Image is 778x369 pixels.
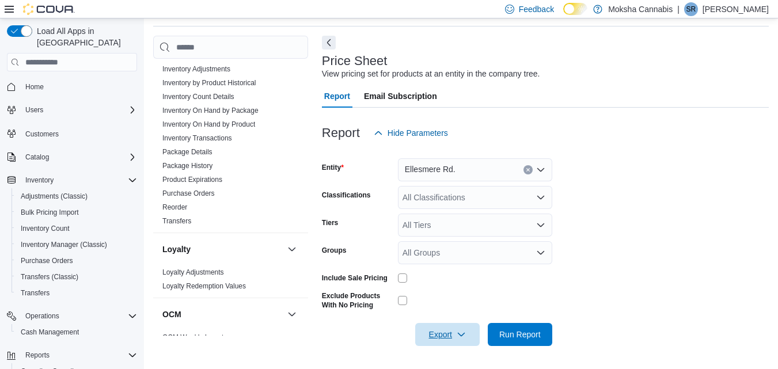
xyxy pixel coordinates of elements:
span: Feedback [519,3,554,15]
button: Customers [2,125,142,142]
a: Loyalty Adjustments [162,268,224,276]
span: Purchase Orders [162,189,215,198]
button: Reports [2,347,142,363]
span: SR [686,2,696,16]
span: Reports [21,348,137,362]
span: Cash Management [16,325,137,339]
button: Users [2,102,142,118]
div: Inventory [153,62,308,233]
button: Reports [21,348,54,362]
button: Adjustments (Classic) [12,188,142,204]
a: Inventory On Hand by Product [162,120,255,128]
span: OCM Weekly Inventory [162,333,233,342]
a: Cash Management [16,325,84,339]
button: Cash Management [12,324,142,340]
button: Open list of options [536,220,545,230]
button: Open list of options [536,248,545,257]
h3: Price Sheet [322,54,388,68]
a: Inventory On Hand by Package [162,106,259,115]
div: View pricing set for products at an entity in the company tree. [322,68,540,80]
img: Cova [23,3,75,15]
a: Inventory Count Details [162,93,234,101]
span: Ellesmere Rd. [405,162,456,176]
span: Adjustments (Classic) [21,192,88,201]
a: Customers [21,127,63,141]
span: Bulk Pricing Import [21,208,79,217]
button: Loyalty [162,244,283,255]
span: Users [25,105,43,115]
span: Reorder [162,203,187,212]
span: Inventory Count [16,222,137,235]
button: Home [2,78,142,95]
span: Load All Apps in [GEOGRAPHIC_DATA] [32,25,137,48]
p: | [677,2,680,16]
button: Inventory Manager (Classic) [12,237,142,253]
button: Bulk Pricing Import [12,204,142,220]
span: Reports [25,351,50,360]
span: Hide Parameters [388,127,448,139]
a: Transfers (Classic) [16,270,83,284]
a: Inventory Count [16,222,74,235]
h3: Report [322,126,360,140]
button: Operations [21,309,64,323]
button: Export [415,323,480,346]
span: Customers [21,126,137,140]
span: Home [21,79,137,94]
span: Inventory Adjustments [162,64,230,74]
span: Purchase Orders [21,256,73,265]
button: Next [322,36,336,50]
span: Home [25,82,44,92]
span: Operations [21,309,137,323]
button: Inventory [21,173,58,187]
button: Inventory Count [12,220,142,237]
span: Inventory On Hand by Product [162,120,255,129]
span: Inventory Transactions [162,134,232,143]
span: Report [324,85,350,108]
span: Product Expirations [162,175,222,184]
span: Inventory Count [21,224,70,233]
span: Inventory Manager (Classic) [16,238,137,252]
a: Package Details [162,148,212,156]
span: Operations [25,311,59,321]
span: Inventory [25,176,54,185]
a: Product Expirations [162,176,222,184]
a: Adjustments (Classic) [16,189,92,203]
button: Hide Parameters [369,121,453,144]
button: Catalog [21,150,54,164]
button: Users [21,103,48,117]
a: Reorder [162,203,187,211]
a: Loyalty Redemption Values [162,282,246,290]
label: Entity [322,163,344,172]
a: Transfers [16,286,54,300]
span: Loyalty Adjustments [162,268,224,277]
span: Package Details [162,147,212,157]
span: Inventory by Product Historical [162,78,256,88]
label: Include Sale Pricing [322,273,388,283]
a: Inventory Manager (Classic) [16,238,112,252]
button: OCM [162,309,283,320]
label: Tiers [322,218,338,227]
button: Transfers [12,285,142,301]
a: Home [21,80,48,94]
span: Cash Management [21,328,79,337]
a: Purchase Orders [16,254,78,268]
span: Transfers [16,286,137,300]
button: Transfers (Classic) [12,269,142,285]
a: Inventory Adjustments [162,65,230,73]
a: Package History [162,162,212,170]
button: Open list of options [536,193,545,202]
a: Transfers [162,217,191,225]
span: Inventory Count Details [162,92,234,101]
div: OCM [153,330,308,349]
a: Bulk Pricing Import [16,206,84,219]
div: Saurav Rao [684,2,698,16]
span: Inventory Manager (Classic) [21,240,107,249]
span: Inventory [21,173,137,187]
span: Catalog [21,150,137,164]
label: Classifications [322,191,371,200]
p: Moksha Cannabis [608,2,673,16]
a: Inventory by Product Historical [162,79,256,87]
span: Export [422,323,473,346]
a: Purchase Orders [162,189,215,197]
